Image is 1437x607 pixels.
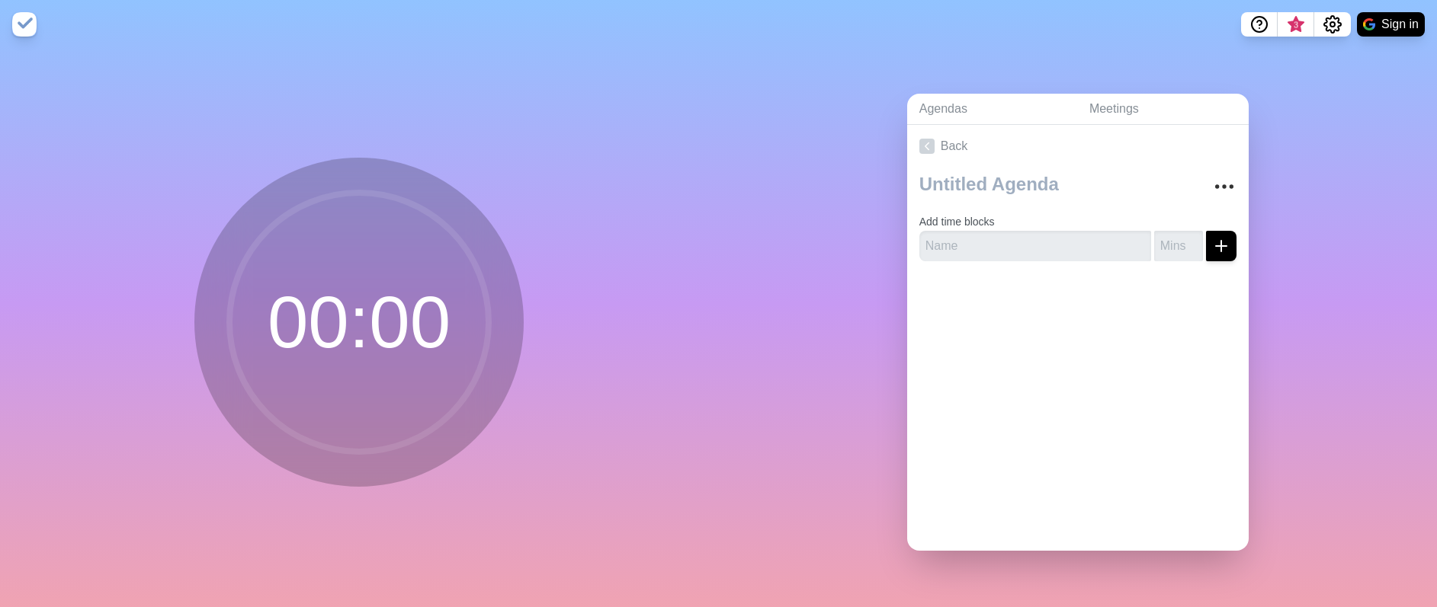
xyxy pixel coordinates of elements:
[12,12,37,37] img: timeblocks logo
[907,125,1249,168] a: Back
[1314,12,1351,37] button: Settings
[907,94,1077,125] a: Agendas
[1077,94,1249,125] a: Meetings
[919,216,995,228] label: Add time blocks
[1278,12,1314,37] button: What’s new
[1209,171,1240,202] button: More
[919,231,1151,261] input: Name
[1290,19,1302,31] span: 3
[1241,12,1278,37] button: Help
[1154,231,1203,261] input: Mins
[1357,12,1425,37] button: Sign in
[1363,18,1375,30] img: google logo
